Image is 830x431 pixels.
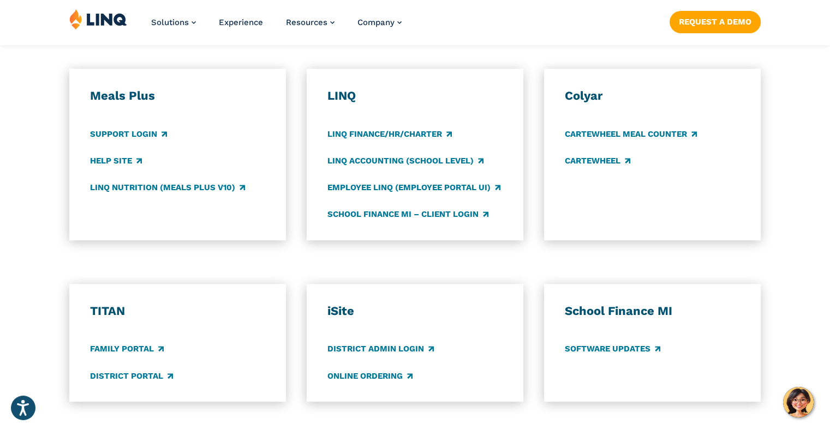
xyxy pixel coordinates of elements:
[565,88,740,104] h3: Colyar
[565,128,697,140] a: CARTEWHEEL Meal Counter
[286,17,335,27] a: Resources
[357,17,402,27] a: Company
[327,128,452,140] a: LINQ Finance/HR/Charter
[327,343,434,355] a: District Admin Login
[90,88,265,104] h3: Meals Plus
[670,11,761,33] a: Request a Demo
[565,155,630,167] a: CARTEWHEEL
[151,17,196,27] a: Solutions
[90,303,265,319] h3: TITAN
[327,303,503,319] h3: iSite
[286,17,327,27] span: Resources
[783,387,814,417] button: Hello, have a question? Let’s chat.
[90,128,167,140] a: Support Login
[327,370,413,382] a: Online Ordering
[565,343,660,355] a: Software Updates
[151,17,189,27] span: Solutions
[565,303,740,319] h3: School Finance MI
[90,370,173,382] a: District Portal
[219,17,263,27] a: Experience
[90,155,142,167] a: Help Site
[90,343,164,355] a: Family Portal
[151,9,402,45] nav: Primary Navigation
[357,17,395,27] span: Company
[670,9,761,33] nav: Button Navigation
[69,9,127,29] img: LINQ | K‑12 Software
[327,155,483,167] a: LINQ Accounting (school level)
[327,208,488,220] a: School Finance MI – Client Login
[327,88,503,104] h3: LINQ
[327,181,500,193] a: Employee LINQ (Employee Portal UI)
[90,181,245,193] a: LINQ Nutrition (Meals Plus v10)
